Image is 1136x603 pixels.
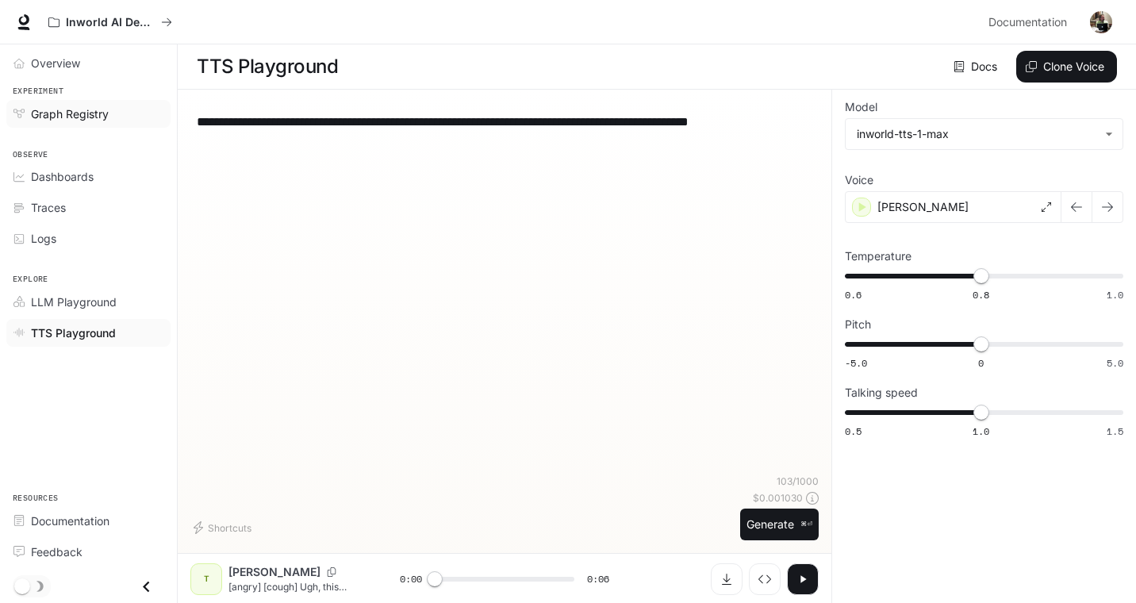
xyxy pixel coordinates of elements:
[1107,288,1123,301] span: 1.0
[740,509,819,541] button: Generate⌘⏎
[31,294,117,310] span: LLM Playground
[846,119,1123,149] div: inworld-tts-1-max
[978,356,984,370] span: 0
[6,100,171,128] a: Graph Registry
[845,251,911,262] p: Temperature
[129,570,164,603] button: Close drawer
[6,225,171,252] a: Logs
[845,356,867,370] span: -5.0
[587,571,609,587] span: 0:06
[711,563,743,595] button: Download audio
[66,16,155,29] p: Inworld AI Demos
[6,507,171,535] a: Documentation
[845,102,877,113] p: Model
[6,538,171,566] a: Feedback
[950,51,1004,83] a: Docs
[877,199,969,215] p: [PERSON_NAME]
[31,168,94,185] span: Dashboards
[31,230,56,247] span: Logs
[14,577,30,594] span: Dark mode toggle
[845,288,862,301] span: 0.6
[228,564,320,580] p: [PERSON_NAME]
[845,319,871,330] p: Pitch
[6,288,171,316] a: LLM Playground
[753,491,803,505] p: $ 0.001030
[31,513,109,529] span: Documentation
[41,6,179,38] button: All workspaces
[1090,11,1112,33] img: User avatar
[857,126,1097,142] div: inworld-tts-1-max
[777,474,819,488] p: 103 / 1000
[6,319,171,347] a: TTS Playground
[1016,51,1117,83] button: Clone Voice
[31,543,83,560] span: Feedback
[982,6,1079,38] a: Documentation
[400,571,422,587] span: 0:00
[31,55,80,71] span: Overview
[320,567,343,577] button: Copy Voice ID
[973,288,989,301] span: 0.8
[845,175,873,186] p: Voice
[749,563,781,595] button: Inspect
[190,515,258,540] button: Shortcuts
[31,199,66,216] span: Traces
[31,325,116,341] span: TTS Playground
[228,580,362,593] p: [angry] [cough] Ugh, this stupid cough... It's just so hard [cough] not getting sick this time of...
[845,387,918,398] p: Talking speed
[973,424,989,438] span: 1.0
[800,520,812,529] p: ⌘⏎
[6,163,171,190] a: Dashboards
[6,49,171,77] a: Overview
[197,51,338,83] h1: TTS Playground
[31,106,109,122] span: Graph Registry
[1107,424,1123,438] span: 1.5
[194,567,219,592] div: T
[988,13,1067,33] span: Documentation
[845,424,862,438] span: 0.5
[6,194,171,221] a: Traces
[1085,6,1117,38] button: User avatar
[1107,356,1123,370] span: 5.0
